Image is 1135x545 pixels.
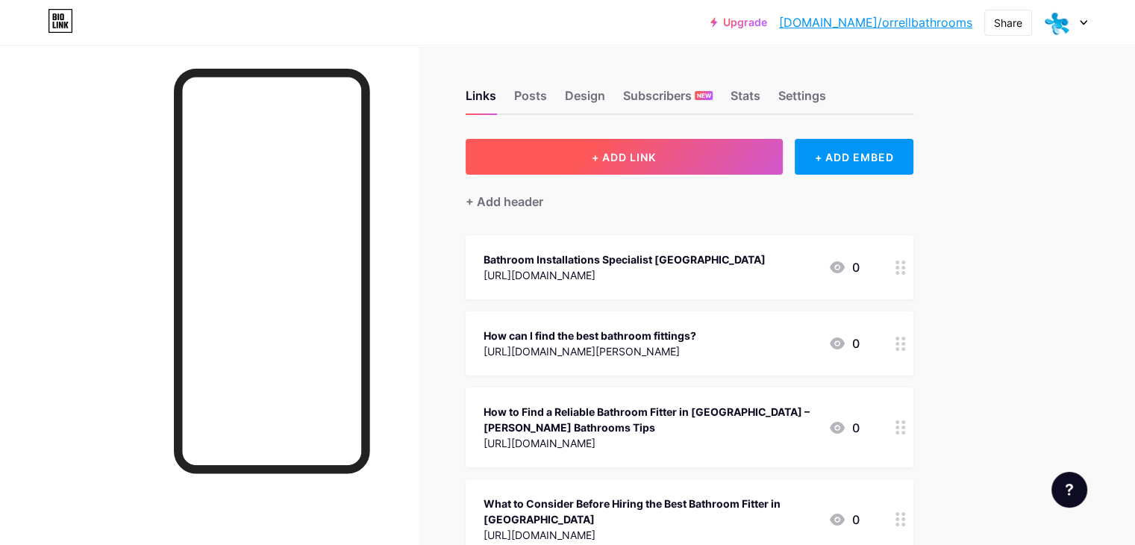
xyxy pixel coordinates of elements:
div: Posts [514,87,547,113]
div: 0 [828,511,860,529]
div: 0 [828,419,860,437]
span: NEW [697,91,711,100]
div: Subscribers [623,87,713,113]
div: Settings [778,87,826,113]
div: [URL][DOMAIN_NAME] [484,267,766,283]
div: Stats [731,87,760,113]
a: [DOMAIN_NAME]/orrellbathrooms [779,13,972,31]
img: orrellbathrooms [1043,8,1072,37]
div: How to Find a Reliable Bathroom Fitter in [GEOGRAPHIC_DATA] – [PERSON_NAME] Bathrooms Tips [484,404,816,435]
button: + ADD LINK [466,139,783,175]
div: 0 [828,258,860,276]
div: [URL][DOMAIN_NAME] [484,435,816,451]
div: 0 [828,334,860,352]
span: + ADD LINK [592,151,656,163]
div: Share [994,15,1022,31]
div: + Add header [466,193,543,211]
div: What to Consider Before Hiring the Best Bathroom Fitter in [GEOGRAPHIC_DATA] [484,496,816,527]
a: Upgrade [710,16,767,28]
div: Bathroom Installations Specialist [GEOGRAPHIC_DATA] [484,252,766,267]
div: Links [466,87,496,113]
div: How can I find the best bathroom fittings? [484,328,696,343]
div: Design [565,87,605,113]
div: [URL][DOMAIN_NAME][PERSON_NAME] [484,343,696,359]
div: + ADD EMBED [795,139,913,175]
div: [URL][DOMAIN_NAME] [484,527,816,543]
